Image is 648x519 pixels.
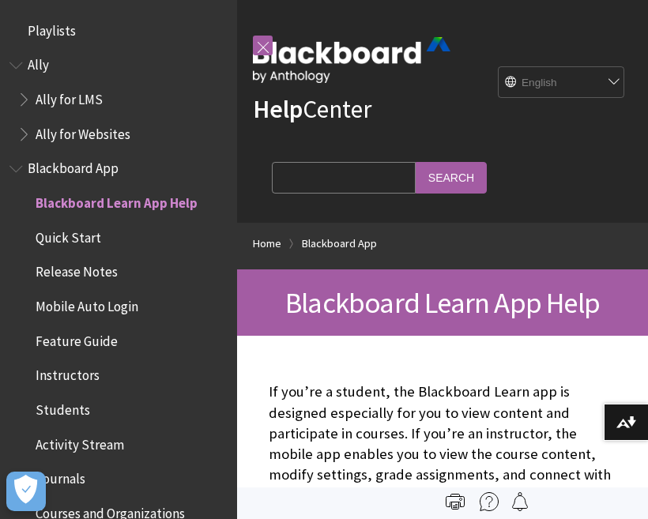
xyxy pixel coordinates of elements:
span: Ally for LMS [36,86,103,107]
span: Students [36,397,90,418]
span: Blackboard Learn App Help [285,284,600,321]
span: Mobile Auto Login [36,293,138,314]
nav: Book outline for Anthology Ally Help [9,52,228,148]
img: Follow this page [510,492,529,511]
span: Quick Start [36,224,101,246]
span: Blackboard Learn App Help [36,190,198,211]
span: Instructors [36,363,100,384]
span: Release Notes [36,259,118,280]
img: More help [480,492,499,511]
span: Journals [36,466,85,487]
span: Activity Stream [36,431,124,453]
strong: Help [253,93,303,125]
a: Blackboard App [302,234,377,254]
span: Feature Guide [36,328,118,349]
select: Site Language Selector [499,67,625,99]
p: If you’re a student, the Blackboard Learn app is designed especially for you to view content and ... [269,382,616,506]
span: Playlists [28,17,76,39]
span: Ally [28,52,49,73]
span: Ally for Websites [36,121,130,142]
span: Blackboard App [28,156,119,177]
img: Print [446,492,465,511]
a: HelpCenter [253,93,371,125]
input: Search [416,162,487,193]
a: Home [253,234,281,254]
button: Open Preferences [6,472,46,511]
img: Blackboard by Anthology [253,37,450,83]
nav: Book outline for Playlists [9,17,228,44]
